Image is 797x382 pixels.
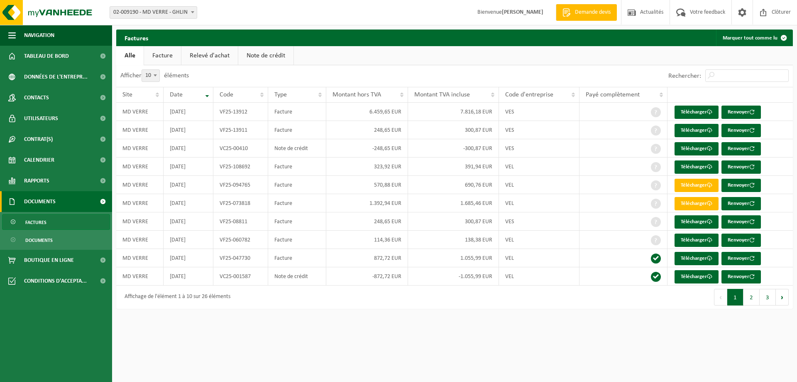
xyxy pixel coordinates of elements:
[24,129,53,150] span: Contrat(s)
[213,139,268,158] td: VC25-00410
[499,121,580,139] td: VES
[499,231,580,249] td: VEL
[110,7,197,18] span: 02-009190 - MD VERRE - GHLIN
[573,8,613,17] span: Demande devis
[116,231,164,249] td: MD VERRE
[116,267,164,286] td: MD VERRE
[776,289,789,306] button: Next
[268,231,326,249] td: Facture
[332,91,381,98] span: Montant hors TVA
[505,91,553,98] span: Code d'entreprise
[499,158,580,176] td: VEL
[408,249,499,267] td: 1.055,99 EUR
[675,160,719,174] a: Télécharger
[142,70,159,81] span: 10
[238,46,293,65] a: Note de crédit
[164,194,213,212] td: [DATE]
[164,139,213,158] td: [DATE]
[408,121,499,139] td: 300,87 EUR
[213,231,268,249] td: VF25-060782
[213,103,268,121] td: VF25-13912
[24,170,49,191] span: Rapports
[164,249,213,267] td: [DATE]
[326,176,408,194] td: 570,88 EUR
[499,267,580,286] td: VEL
[721,197,761,210] button: Renvoyer
[213,158,268,176] td: VF25-108692
[213,249,268,267] td: VF25-047730
[675,179,719,192] a: Télécharger
[116,121,164,139] td: MD VERRE
[326,158,408,176] td: 323,92 EUR
[268,176,326,194] td: Facture
[408,212,499,231] td: 300,87 EUR
[721,215,761,229] button: Renvoyer
[24,108,58,129] span: Utilisateurs
[721,234,761,247] button: Renvoyer
[408,267,499,286] td: -1.055,99 EUR
[408,231,499,249] td: 138,38 EUR
[502,9,543,15] strong: [PERSON_NAME]
[499,176,580,194] td: VEL
[743,289,760,306] button: 2
[116,176,164,194] td: MD VERRE
[326,103,408,121] td: 6.459,65 EUR
[727,289,743,306] button: 1
[116,158,164,176] td: MD VERRE
[268,194,326,212] td: Facture
[326,212,408,231] td: 248,65 EUR
[164,231,213,249] td: [DATE]
[213,267,268,286] td: VC25-001587
[408,103,499,121] td: 7.816,18 EUR
[721,160,761,174] button: Renvoyer
[25,232,53,248] span: Documents
[408,139,499,158] td: -300,87 EUR
[116,46,144,65] a: Alle
[499,139,580,158] td: VES
[120,72,189,79] label: Afficher éléments
[24,191,56,212] span: Documents
[326,249,408,267] td: 872,72 EUR
[716,30,792,46] button: Marquer tout comme lu
[675,124,719,137] a: Télécharger
[116,194,164,212] td: MD VERRE
[721,124,761,137] button: Renvoyer
[675,197,719,210] a: Télécharger
[675,252,719,265] a: Télécharger
[116,249,164,267] td: MD VERRE
[499,212,580,231] td: VES
[675,215,719,229] a: Télécharger
[2,232,110,248] a: Documents
[116,139,164,158] td: MD VERRE
[675,106,719,119] a: Télécharger
[268,267,326,286] td: Note de crédit
[170,91,183,98] span: Date
[721,142,761,155] button: Renvoyer
[24,87,49,108] span: Contacts
[144,46,181,65] a: Facture
[499,194,580,212] td: VEL
[116,30,156,46] h2: Factures
[268,158,326,176] td: Facture
[675,270,719,283] a: Télécharger
[408,158,499,176] td: 391,94 EUR
[164,176,213,194] td: [DATE]
[714,289,727,306] button: Previous
[213,212,268,231] td: VF25-08811
[668,73,701,79] label: Rechercher:
[274,91,287,98] span: Type
[326,231,408,249] td: 114,36 EUR
[25,214,46,230] span: Factures
[181,46,238,65] a: Relevé d'achat
[721,270,761,283] button: Renvoyer
[268,249,326,267] td: Facture
[326,139,408,158] td: -248,65 EUR
[213,121,268,139] td: VF25-13911
[499,103,580,121] td: VES
[268,121,326,139] td: Facture
[164,158,213,176] td: [DATE]
[220,91,233,98] span: Code
[675,234,719,247] a: Télécharger
[110,6,197,19] span: 02-009190 - MD VERRE - GHLIN
[24,271,87,291] span: Conditions d'accepta...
